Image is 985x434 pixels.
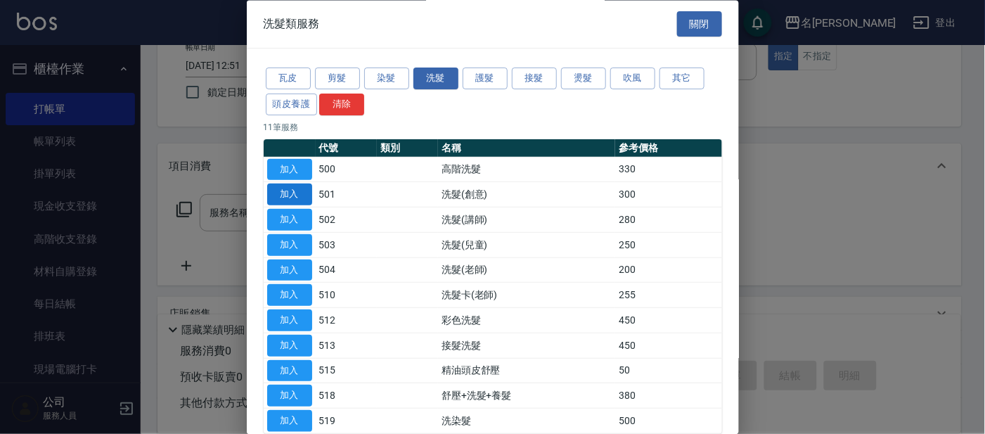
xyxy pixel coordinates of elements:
[264,17,320,31] span: 洗髮類服務
[438,283,615,308] td: 洗髮卡(老師)
[561,68,606,90] button: 燙髮
[438,383,615,409] td: 舒壓+洗髮+養髮
[512,68,557,90] button: 接髮
[267,184,312,206] button: 加入
[267,159,312,181] button: 加入
[438,333,615,359] td: 接髮洗髮
[266,68,311,90] button: 瓦皮
[438,258,615,283] td: 洗髮(老師)
[438,182,615,208] td: 洗髮(創意)
[677,11,722,37] button: 關閉
[610,68,655,90] button: 吹風
[615,158,721,183] td: 330
[438,359,615,384] td: 精油頭皮舒壓
[438,208,615,233] td: 洗髮(講師)
[316,383,377,409] td: 518
[267,385,312,407] button: 加入
[659,68,704,90] button: 其它
[364,68,409,90] button: 染髮
[266,94,318,115] button: 頭皮養護
[267,310,312,332] button: 加入
[615,208,721,233] td: 280
[319,94,364,115] button: 清除
[615,308,721,333] td: 450
[615,333,721,359] td: 450
[316,409,377,434] td: 519
[316,208,377,233] td: 502
[377,139,438,158] th: 類別
[438,139,615,158] th: 名稱
[267,210,312,231] button: 加入
[316,182,377,208] td: 501
[615,258,721,283] td: 200
[615,383,721,409] td: 380
[615,182,721,208] td: 300
[316,283,377,308] td: 510
[615,233,721,258] td: 250
[267,260,312,281] button: 加入
[316,359,377,384] td: 515
[438,409,615,434] td: 洗染髮
[315,68,360,90] button: 剪髮
[438,158,615,183] td: 高階洗髮
[463,68,508,90] button: 護髮
[438,308,615,333] td: 彩色洗髮
[316,258,377,283] td: 504
[615,409,721,434] td: 500
[316,333,377,359] td: 513
[267,285,312,307] button: 加入
[264,121,722,134] p: 11 筆服務
[267,335,312,357] button: 加入
[438,233,615,258] td: 洗髮(兒童)
[615,139,721,158] th: 參考價格
[267,234,312,256] button: 加入
[267,360,312,382] button: 加入
[316,233,377,258] td: 503
[316,139,377,158] th: 代號
[316,158,377,183] td: 500
[615,283,721,308] td: 255
[615,359,721,384] td: 50
[267,411,312,433] button: 加入
[413,68,458,90] button: 洗髮
[316,308,377,333] td: 512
